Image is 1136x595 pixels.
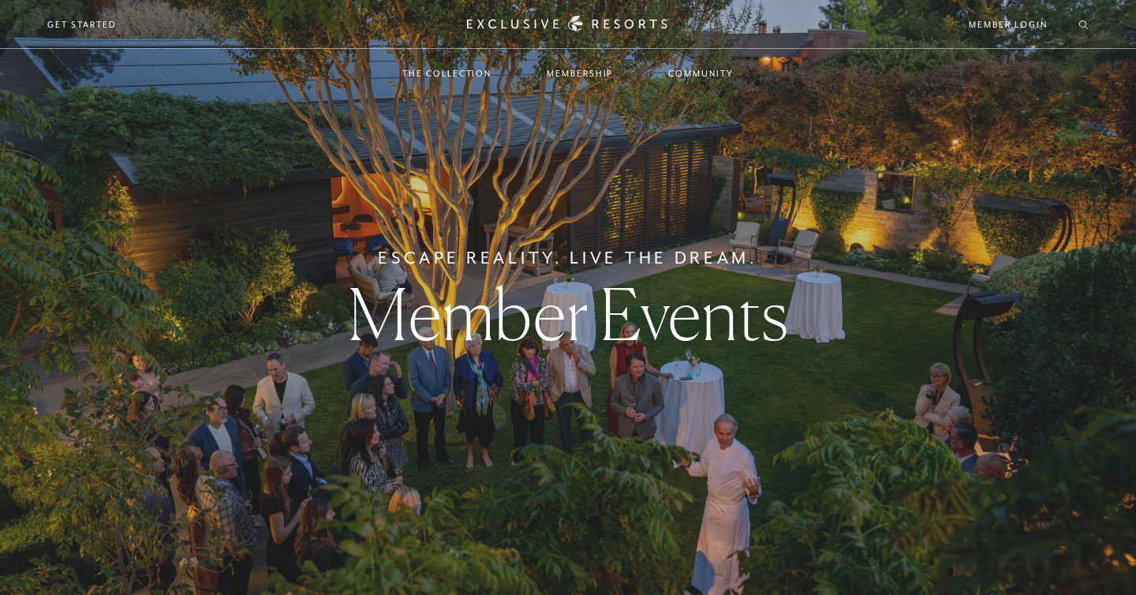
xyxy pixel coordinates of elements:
a: Get Started [47,17,116,32]
a: Member Login [969,17,1047,32]
h1: Member Events [348,279,788,350]
a: The Collection [387,51,507,96]
a: Membership [531,51,629,96]
h6: Escape Reality. Live The Dream. [378,245,758,271]
a: Community [652,51,749,96]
